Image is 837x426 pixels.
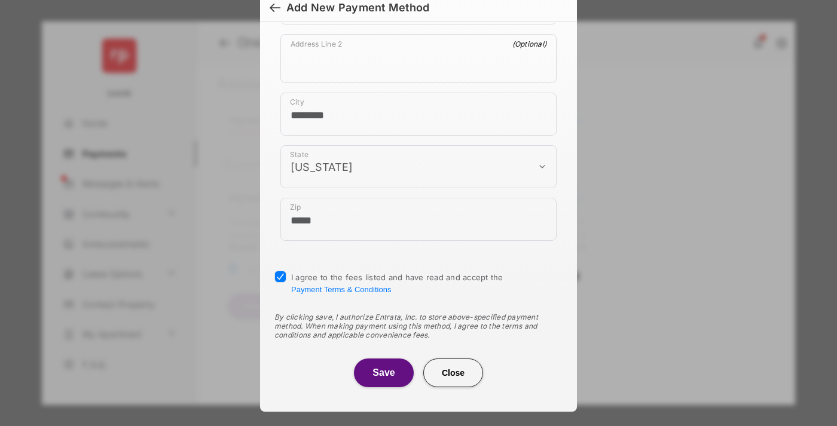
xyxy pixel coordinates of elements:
[280,198,557,241] div: payment_method_screening[postal_addresses][postalCode]
[274,312,563,339] div: By clicking save, I authorize Entrata, Inc. to store above-specified payment method. When making ...
[291,285,391,294] button: I agree to the fees listed and have read and accept the
[291,272,503,294] span: I agree to the fees listed and have read and accept the
[280,145,557,188] div: payment_method_screening[postal_addresses][administrativeArea]
[354,358,414,387] button: Save
[286,1,429,14] div: Add New Payment Method
[423,358,483,387] button: Close
[280,34,557,83] div: payment_method_screening[postal_addresses][addressLine2]
[280,93,557,136] div: payment_method_screening[postal_addresses][locality]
